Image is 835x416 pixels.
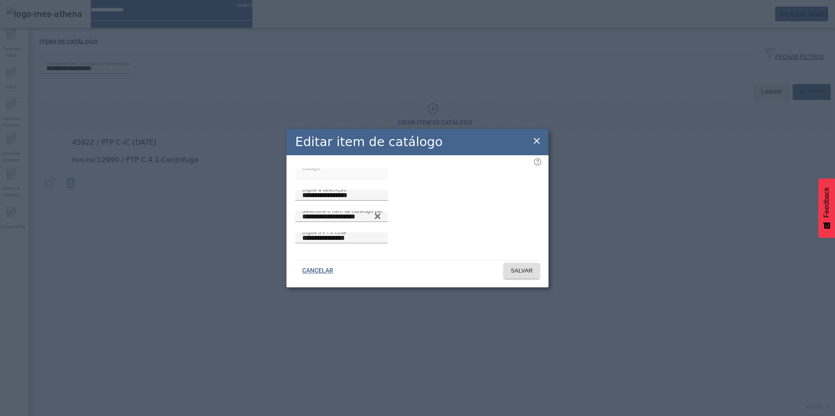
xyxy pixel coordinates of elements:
[295,133,443,151] h2: Editar item de catálogo
[302,229,346,235] mat-label: Digite o PTS code
[511,266,533,275] span: SALVAR
[302,208,383,214] mat-label: Selecione o item de catálogo pai
[302,165,320,171] mat-label: Código
[302,211,381,222] input: Number
[302,266,333,275] span: CANCELAR
[504,263,540,279] button: SALVAR
[818,178,835,238] button: Feedback - Mostrar pesquisa
[295,263,340,279] button: CANCELAR
[823,187,831,218] span: Feedback
[302,186,346,192] mat-label: Digite a descrição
